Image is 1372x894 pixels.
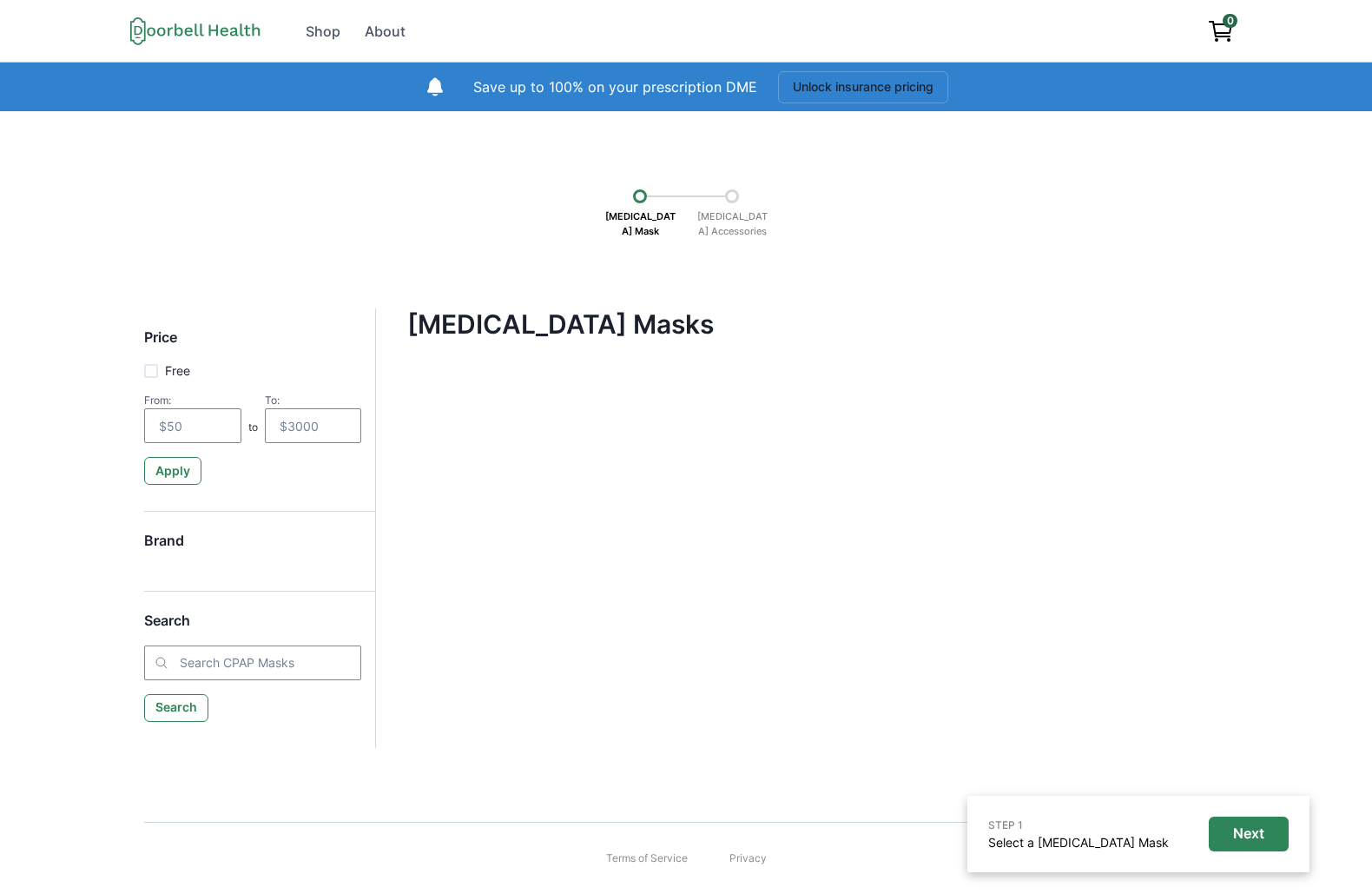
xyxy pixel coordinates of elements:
[1200,14,1242,49] a: View cart
[265,394,362,407] div: To:
[165,361,190,380] p: Free
[144,694,208,722] button: Search
[407,308,1197,340] h4: [MEDICAL_DATA] Masks
[729,851,767,866] a: Privacy
[295,14,351,49] a: Shop
[144,613,361,645] h5: Search
[778,71,948,103] button: Unlock insurance pricing
[144,329,361,361] h5: Price
[473,76,757,97] p: Save up to 100% on your prescription DME
[1223,14,1237,28] span: 0
[248,420,258,443] p: to
[1233,825,1264,842] p: Next
[144,394,241,407] div: From:
[1209,817,1289,851] button: Next
[606,851,688,866] a: Terms of Service
[144,457,201,485] button: Apply
[988,835,1169,850] a: Select a [MEDICAL_DATA] Mask
[144,533,361,565] h5: Brand
[354,14,416,49] a: About
[597,203,683,244] p: [MEDICAL_DATA] Mask
[689,203,775,244] p: [MEDICAL_DATA] Accessories
[144,408,241,443] input: $50
[306,21,340,42] div: Shop
[265,408,362,443] input: $3000
[365,21,406,42] div: About
[144,646,361,680] input: Search CPAP Masks
[988,818,1169,833] p: STEP 1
